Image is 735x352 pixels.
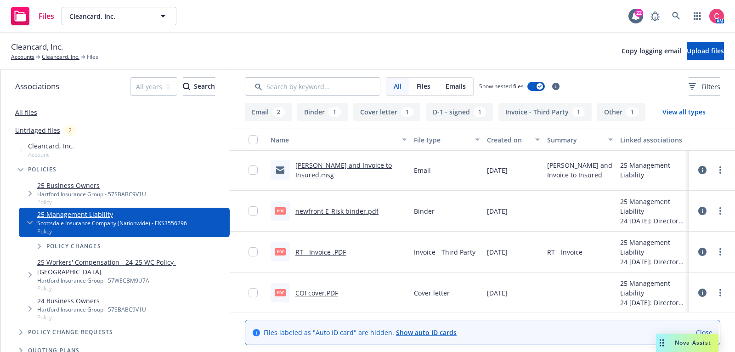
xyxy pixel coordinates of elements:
[11,41,63,53] span: Cleancard, Inc.
[715,287,726,298] a: more
[11,53,34,61] a: Accounts
[616,129,689,151] button: Linked associations
[648,103,720,121] button: View all types
[620,238,685,257] div: 25 Management Liability
[42,53,79,61] a: Cleancard, Inc.
[715,205,726,216] a: more
[39,12,54,20] span: Files
[64,125,76,136] div: 2
[414,247,475,257] span: Invoice - Third Party
[275,248,286,255] span: PDF
[689,77,720,96] button: Filters
[487,135,530,145] div: Created on
[249,206,258,216] input: Toggle Row Selected
[15,125,60,135] a: Untriaged files
[479,82,524,90] span: Show nested files
[656,334,718,352] button: Nova Assist
[474,107,486,117] div: 1
[656,334,667,352] div: Drag to move
[183,78,215,95] div: Search
[498,103,592,121] button: Invoice - Third Party
[426,103,493,121] button: D-1 - signed
[28,329,113,335] span: Policy change requests
[37,313,146,321] span: Policy
[15,80,59,92] span: Associations
[183,83,190,90] svg: Search
[7,3,58,29] a: Files
[547,160,612,180] span: [PERSON_NAME] and Invoice to Insured
[620,160,685,180] div: 25 Management Liability
[487,247,508,257] span: [DATE]
[28,141,74,151] span: Cleancard, Inc.
[37,306,146,313] div: Hartford Insurance Group - 57SBABC9V1U
[446,81,466,91] span: Emails
[37,210,187,219] a: 25 Management Liability
[37,277,226,284] div: Hartford Insurance Group - 57WECBM9U7A
[37,190,146,198] div: Hartford Insurance Group - 57SBABC9V1U
[37,284,226,292] span: Policy
[62,7,176,25] button: Cleancard, Inc.
[646,7,664,25] a: Report a Bug
[417,81,430,91] span: Files
[410,129,483,151] button: File type
[597,103,645,121] button: Other
[483,129,544,151] button: Created on
[69,11,149,21] span: Cleancard, Inc.
[15,108,37,117] a: All files
[715,246,726,257] a: more
[620,278,685,298] div: 25 Management Liability
[249,165,258,175] input: Toggle Row Selected
[295,248,346,256] a: RT - Invoice .PDF
[487,165,508,175] span: [DATE]
[271,135,396,145] div: Name
[275,289,286,296] span: PDF
[249,135,258,144] input: Select all
[622,42,681,60] button: Copy logging email
[249,288,258,297] input: Toggle Row Selected
[295,161,392,179] a: [PERSON_NAME] and Invoice to Insured.msg
[687,42,724,60] button: Upload files
[295,289,338,297] a: COI cover.PDF
[297,103,348,121] button: Binder
[620,197,685,216] div: 25 Management Liability
[620,216,685,226] div: 24 [DATE]: Directors and Officers, Employment Practices Liability
[696,328,712,337] a: Close
[543,129,616,151] button: Summary
[414,288,450,298] span: Cover letter
[46,244,101,249] span: Policy changes
[414,206,435,216] span: Binder
[37,181,146,190] a: 25 Business Owners
[264,328,457,337] span: Files labeled as "Auto ID card" are hidden.
[675,339,711,346] span: Nova Assist
[622,46,681,55] span: Copy logging email
[620,135,685,145] div: Linked associations
[689,82,720,91] span: Filters
[414,135,469,145] div: File type
[701,82,720,91] span: Filters
[245,103,292,121] button: Email
[487,206,508,216] span: [DATE]
[87,53,98,61] span: Files
[401,107,413,117] div: 1
[28,151,74,159] span: Account
[245,77,380,96] input: Search by keyword...
[547,247,582,257] span: RT - Invoice
[667,7,685,25] a: Search
[353,103,420,121] button: Cover letter
[37,296,146,306] a: 24 Business Owners
[396,328,457,337] a: Show auto ID cards
[28,167,57,172] span: Policies
[688,7,707,25] a: Switch app
[487,288,508,298] span: [DATE]
[183,77,215,96] button: SearchSearch
[267,129,410,151] button: Name
[37,227,187,235] span: Policy
[620,257,685,267] div: 24 [DATE]: Directors and Officers, Employment Practices Liability
[295,207,379,216] a: newfront E-Risk binder.pdf
[394,81,401,91] span: All
[626,107,639,117] div: 1
[709,9,724,23] img: photo
[249,247,258,256] input: Toggle Row Selected
[687,46,724,55] span: Upload files
[414,165,431,175] span: Email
